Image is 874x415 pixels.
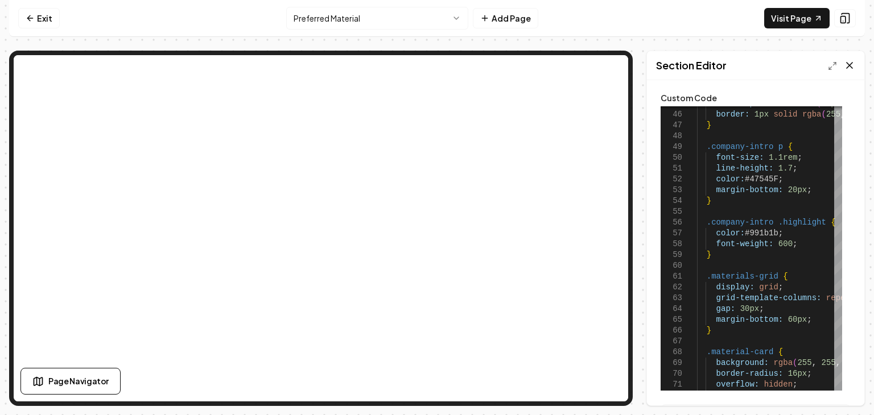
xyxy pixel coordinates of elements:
[661,304,682,314] div: 64
[793,380,797,389] span: ;
[707,196,711,205] span: }
[716,185,784,194] span: margin-bottom:
[661,239,682,250] div: 58
[661,325,682,336] div: 66
[661,390,682,401] div: 72
[661,174,682,185] div: 52
[707,272,778,281] span: .materials-grid
[716,110,750,119] span: border:
[661,358,682,368] div: 69
[755,110,769,119] span: 1px
[661,379,682,390] div: 71
[826,293,855,302] span: repeat
[745,175,778,184] span: #47545F
[788,369,807,378] span: 16px
[707,121,711,130] span: }
[716,358,769,367] span: background:
[826,110,840,119] span: 255
[807,315,811,324] span: ;
[778,142,783,151] span: p
[740,304,760,313] span: 30px
[661,271,682,282] div: 61
[778,239,793,248] span: 600
[716,175,745,184] span: color:
[778,283,783,292] span: ;
[831,218,835,227] span: {
[661,109,682,120] div: 46
[661,131,682,142] div: 48
[716,283,755,292] span: display:
[716,153,764,162] span: font-size:
[788,185,807,194] span: 20px
[797,153,802,162] span: ;
[661,142,682,152] div: 49
[661,217,682,228] div: 56
[764,380,793,389] span: hidden
[716,293,822,302] span: grid-template-columns:
[812,358,817,367] span: ,
[769,153,797,162] span: 1.1rem
[759,304,764,313] span: ;
[661,163,682,174] div: 51
[716,315,784,324] span: margin-bottom:
[778,175,783,184] span: ;
[788,142,793,151] span: {
[716,164,774,173] span: line-height:
[661,250,682,260] div: 59
[661,336,682,347] div: 67
[759,283,778,292] span: grid
[716,304,736,313] span: gap:
[661,314,682,325] div: 65
[773,358,793,367] span: rgba
[661,185,682,196] div: 53
[707,347,774,356] span: .material-card
[783,272,788,281] span: {
[707,326,711,335] span: }
[764,8,830,28] a: Visit Page
[661,368,682,379] div: 70
[807,369,811,378] span: ;
[778,347,783,356] span: {
[707,250,711,259] span: }
[778,229,783,238] span: ;
[802,110,822,119] span: rgba
[661,282,682,293] div: 62
[661,293,682,304] div: 63
[793,358,797,367] span: (
[716,369,784,378] span: border-radius:
[716,229,745,238] span: color:
[778,218,826,227] span: .highlight
[20,368,121,395] button: Page Navigator
[473,8,538,28] button: Add Page
[821,110,826,119] span: (
[793,239,797,248] span: ;
[745,229,778,238] span: #991b1b
[778,164,793,173] span: 1.7
[707,142,774,151] span: .company-intro
[793,164,797,173] span: ;
[707,218,774,227] span: .company-intro
[716,380,760,389] span: overflow:
[716,239,774,248] span: font-weight:
[656,57,727,73] h2: Section Editor
[661,206,682,217] div: 55
[807,185,811,194] span: ;
[773,110,797,119] span: solid
[661,347,682,358] div: 68
[661,196,682,206] div: 54
[788,315,807,324] span: 60px
[661,228,682,239] div: 57
[797,358,811,367] span: 255
[661,152,682,163] div: 50
[661,260,682,271] div: 60
[661,120,682,131] div: 47
[18,8,60,28] a: Exit
[48,375,109,387] span: Page Navigator
[661,94,851,102] label: Custom Code
[821,358,835,367] span: 255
